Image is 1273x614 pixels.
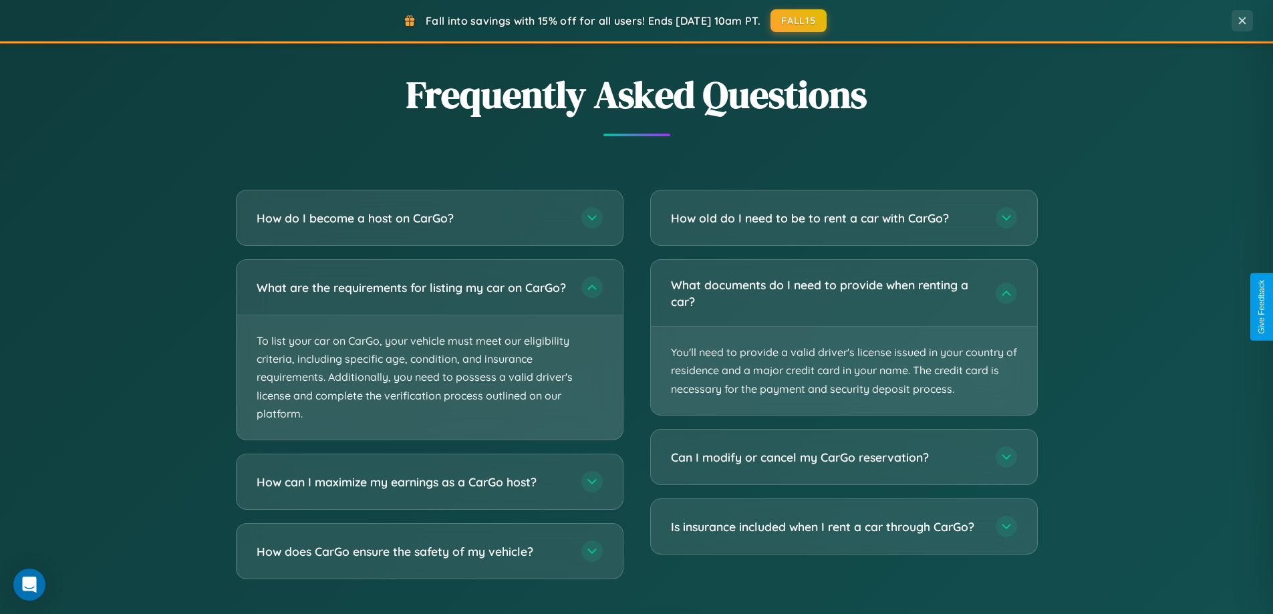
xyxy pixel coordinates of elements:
div: Open Intercom Messenger [13,569,45,601]
h3: What documents do I need to provide when renting a car? [671,277,982,309]
h2: Frequently Asked Questions [236,69,1038,120]
h3: How can I maximize my earnings as a CarGo host? [257,474,568,490]
h3: How old do I need to be to rent a car with CarGo? [671,210,982,226]
h3: How does CarGo ensure the safety of my vehicle? [257,543,568,560]
h3: How do I become a host on CarGo? [257,210,568,226]
span: Fall into savings with 15% off for all users! Ends [DATE] 10am PT. [426,14,760,27]
h3: What are the requirements for listing my car on CarGo? [257,279,568,296]
p: You'll need to provide a valid driver's license issued in your country of residence and a major c... [651,327,1037,415]
h3: Can I modify or cancel my CarGo reservation? [671,449,982,466]
p: To list your car on CarGo, your vehicle must meet our eligibility criteria, including specific ag... [237,315,623,440]
button: FALL15 [770,9,827,32]
h3: Is insurance included when I rent a car through CarGo? [671,518,982,535]
div: Give Feedback [1257,280,1266,334]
